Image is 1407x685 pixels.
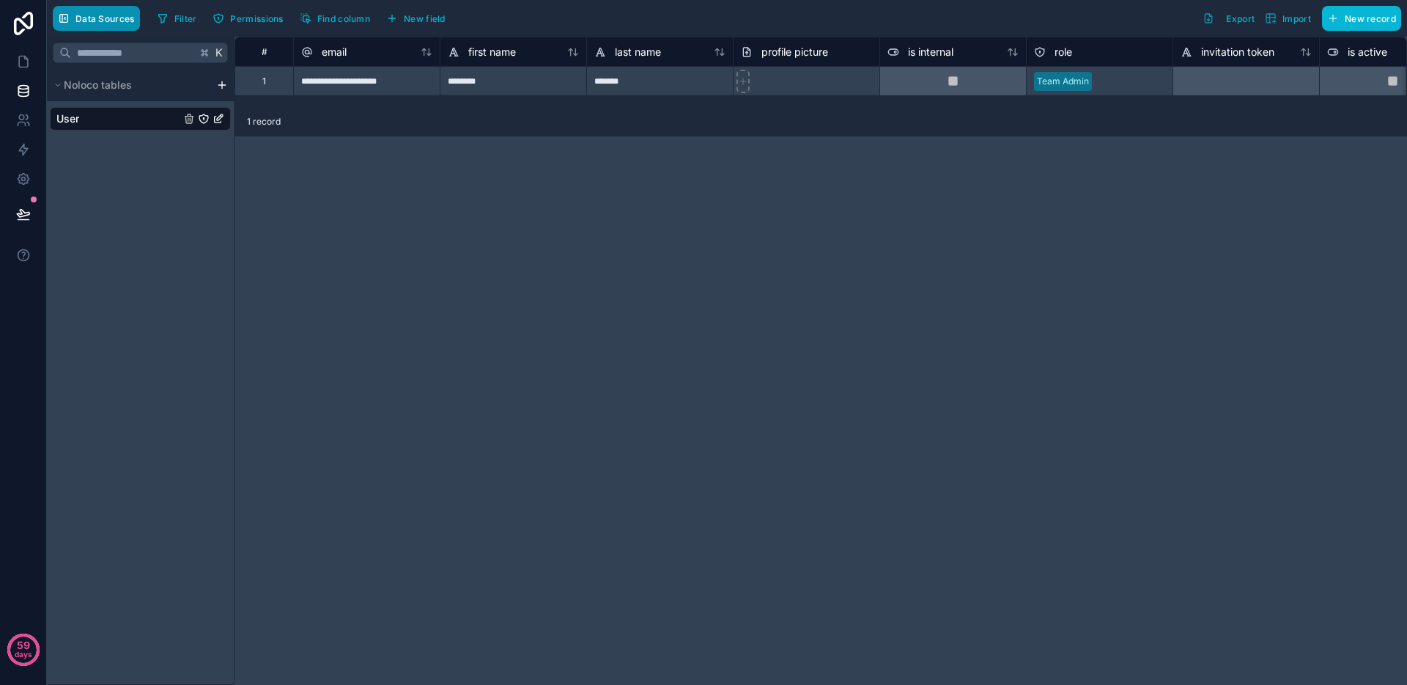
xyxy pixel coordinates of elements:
[207,7,294,29] a: Permissions
[75,13,135,24] span: Data Sources
[381,7,451,29] button: New field
[1348,45,1387,59] span: is active
[468,45,516,59] span: first name
[1345,13,1396,24] span: New record
[262,76,266,87] div: 1
[317,13,370,24] span: Find column
[15,644,32,664] p: days
[1316,6,1401,31] a: New record
[615,45,661,59] span: last name
[152,7,202,29] button: Filter
[207,7,288,29] button: Permissions
[322,45,347,59] span: email
[1226,13,1255,24] span: Export
[247,116,281,128] span: 1 record
[1055,45,1072,59] span: role
[174,13,197,24] span: Filter
[17,638,30,653] p: 59
[53,6,140,31] button: Data Sources
[761,45,828,59] span: profile picture
[1037,75,1089,88] div: Team Admin
[295,7,375,29] button: Find column
[1322,6,1401,31] button: New record
[230,13,283,24] span: Permissions
[908,45,953,59] span: is internal
[214,48,224,58] span: K
[1201,45,1274,59] span: invitation token
[246,46,282,57] div: #
[1260,6,1316,31] button: Import
[404,13,446,24] span: New field
[1197,6,1260,31] button: Export
[1282,13,1311,24] span: Import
